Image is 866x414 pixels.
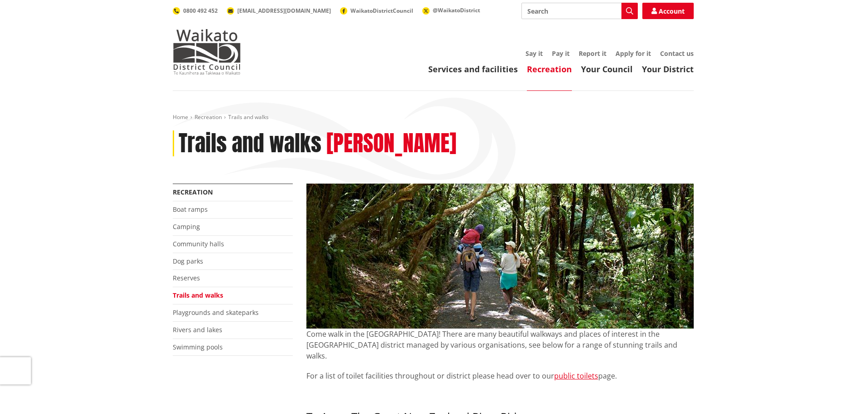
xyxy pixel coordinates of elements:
[173,343,223,351] a: Swimming pools
[237,7,331,15] span: [EMAIL_ADDRESS][DOMAIN_NAME]
[422,6,480,14] a: @WaikatoDistrict
[350,7,413,15] span: WaikatoDistrictCouncil
[173,291,223,299] a: Trails and walks
[642,64,694,75] a: Your District
[579,49,606,58] a: Report it
[660,49,694,58] a: Contact us
[173,222,200,231] a: Camping
[526,49,543,58] a: Say it
[306,329,694,361] p: Come walk in the [GEOGRAPHIC_DATA]! There are many beautiful walkways and places of interest in t...
[433,6,480,14] span: @WaikatoDistrict
[173,114,694,121] nav: breadcrumb
[173,205,208,214] a: Boat ramps
[173,239,224,248] a: Community halls
[173,325,222,334] a: Rivers and lakes
[306,184,694,329] img: Bridal Veil Falls
[521,3,638,19] input: Search input
[173,308,259,317] a: Playgrounds and skateparks
[173,7,218,15] a: 0800 492 452
[642,3,694,19] a: Account
[306,370,694,381] p: For a list of toilet facilities throughout or district please head over to our page.
[326,130,456,157] h2: [PERSON_NAME]
[173,257,203,265] a: Dog parks
[173,274,200,282] a: Reserves
[227,7,331,15] a: [EMAIL_ADDRESS][DOMAIN_NAME]
[527,64,572,75] a: Recreation
[581,64,633,75] a: Your Council
[173,188,213,196] a: Recreation
[340,7,413,15] a: WaikatoDistrictCouncil
[179,130,321,157] h1: Trails and walks
[183,7,218,15] span: 0800 492 452
[228,113,269,121] span: Trails and walks
[173,29,241,75] img: Waikato District Council - Te Kaunihera aa Takiwaa o Waikato
[554,371,598,381] a: public toilets
[428,64,518,75] a: Services and facilities
[173,113,188,121] a: Home
[195,113,222,121] a: Recreation
[552,49,570,58] a: Pay it
[616,49,651,58] a: Apply for it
